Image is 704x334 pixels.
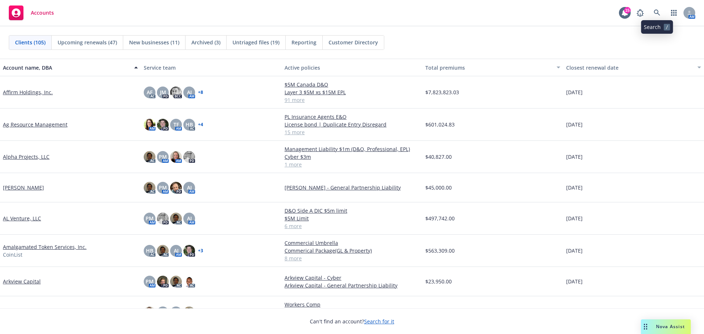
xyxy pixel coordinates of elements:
[160,88,166,96] span: JM
[329,38,378,46] span: Customer Directory
[3,278,41,285] a: Arkview Capital
[170,276,182,287] img: photo
[285,153,419,161] a: Cyber $3m
[285,274,419,282] a: Arkview Capital - Cyber
[425,278,452,285] span: $23,950.00
[285,247,419,254] a: Commerical Package(GL & Property)
[566,121,583,128] span: [DATE]
[425,153,452,161] span: $40,827.00
[667,5,681,20] a: Switch app
[191,38,220,46] span: Archived (3)
[144,64,279,71] div: Service team
[422,59,563,76] button: Total premiums
[173,121,179,128] span: TF
[198,249,203,253] a: + 3
[641,319,650,334] div: Drag to move
[310,318,394,325] span: Can't find an account?
[3,251,22,258] span: CoinList
[6,3,57,23] a: Accounts
[170,87,182,98] img: photo
[146,278,154,285] span: PM
[187,184,192,191] span: AJ
[566,88,583,96] span: [DATE]
[282,59,422,76] button: Active policies
[183,276,195,287] img: photo
[566,278,583,285] span: [DATE]
[187,88,192,96] span: AJ
[285,254,419,262] a: 8 more
[144,151,155,163] img: photo
[425,88,459,96] span: $7,823,823.03
[183,151,195,163] img: photo
[566,184,583,191] span: [DATE]
[144,307,155,318] img: photo
[157,245,169,257] img: photo
[425,214,455,222] span: $497,742.00
[633,5,648,20] a: Report a Bug
[157,213,169,224] img: photo
[285,184,419,191] a: [PERSON_NAME] - General Partnership Liability
[285,239,419,247] a: Commercial Umbrella
[566,64,693,71] div: Closest renewal date
[170,213,182,224] img: photo
[170,182,182,194] img: photo
[285,222,419,230] a: 6 more
[146,247,153,254] span: HB
[146,214,154,222] span: PM
[186,121,193,128] span: HB
[3,121,67,128] a: Ag Resource Management
[425,64,552,71] div: Total premiums
[183,245,195,257] img: photo
[624,7,631,14] div: 15
[31,10,54,16] span: Accounts
[285,81,419,88] a: $5M Canada D&O
[129,38,179,46] span: New businesses (11)
[566,247,583,254] span: [DATE]
[285,64,419,71] div: Active policies
[285,145,419,153] a: Management Liability $1m (D&O, Professional, EPL)
[157,119,169,131] img: photo
[364,318,394,325] a: Search for it
[159,184,167,191] span: PM
[15,38,45,46] span: Clients (105)
[425,247,455,254] span: $563,309.00
[425,121,455,128] span: $601,024.83
[144,182,155,194] img: photo
[650,5,664,20] a: Search
[187,214,192,222] span: AJ
[58,38,117,46] span: Upcoming renewals (47)
[285,113,419,121] a: PL Insurance Agents E&O
[285,121,419,128] a: License bond | Duplicate Entry Disregard
[566,153,583,161] span: [DATE]
[285,96,419,104] a: 91 more
[157,276,169,287] img: photo
[159,153,167,161] span: PM
[183,307,195,318] img: photo
[3,184,44,191] a: [PERSON_NAME]
[656,323,685,330] span: Nova Assist
[144,119,155,131] img: photo
[566,214,583,222] span: [DATE]
[198,90,203,95] a: + 8
[3,64,130,71] div: Account name, DBA
[198,122,203,127] a: + 4
[291,38,316,46] span: Reporting
[141,59,282,76] button: Service team
[285,88,419,96] a: Layer 3 $5M xs $15M EPL
[3,243,87,251] a: Amalgamated Token Services, Inc.
[285,128,419,136] a: 15 more
[3,153,49,161] a: Alpha Projects, LLC
[285,282,419,289] a: Arkview Capital - General Partnership Liability
[3,214,41,222] a: AL Venture, LLC
[641,319,691,334] button: Nova Assist
[285,207,419,214] a: D&O Side A DIC $5m limit
[147,88,153,96] span: AF
[174,247,179,254] span: AJ
[285,161,419,168] a: 1 more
